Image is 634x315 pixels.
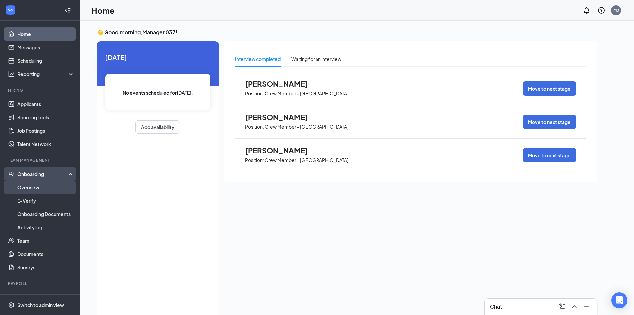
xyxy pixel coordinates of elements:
div: M0 [613,7,619,13]
div: Switch to admin view [17,302,64,308]
span: No events scheduled for [DATE] . [123,89,193,96]
svg: ChevronUp [570,303,578,311]
h3: Chat [490,303,502,310]
svg: Analysis [8,71,15,77]
div: Waiting for an interview [291,55,341,63]
button: ComposeMessage [557,301,568,312]
a: Talent Network [17,137,74,151]
button: ChevronUp [569,301,580,312]
p: Position: [245,157,264,163]
a: Job Postings [17,124,74,137]
svg: UserCheck [8,171,15,177]
p: Position: [245,90,264,97]
svg: Settings [8,302,15,308]
button: Add availability [135,120,180,134]
a: E-Verify [17,194,74,207]
p: Position: [245,124,264,130]
div: Team Management [8,157,73,163]
span: [DATE] [105,52,210,62]
a: Scheduling [17,54,74,67]
svg: WorkstreamLogo [7,7,14,13]
a: Home [17,27,74,41]
svg: QuestionInfo [597,6,605,14]
div: Onboarding [17,171,69,177]
a: Onboarding Documents [17,207,74,221]
h3: 👋 Good morning, Manager 037 ! [97,29,597,36]
div: Reporting [17,71,75,77]
button: Move to next stage [523,115,576,129]
div: Interview completed [235,55,281,63]
a: Surveys [17,261,74,274]
a: PayrollCrown [17,291,74,304]
a: Sourcing Tools [17,111,74,124]
p: Crew Member - [GEOGRAPHIC_DATA]. [265,157,350,163]
div: Payroll [8,281,73,286]
a: Team [17,234,74,247]
button: Move to next stage [523,148,576,162]
svg: Collapse [64,7,71,14]
button: Minimize [581,301,592,312]
a: Messages [17,41,74,54]
svg: Notifications [583,6,591,14]
svg: Minimize [582,303,590,311]
svg: ComposeMessage [558,303,566,311]
a: Applicants [17,97,74,111]
h1: Home [91,5,115,16]
p: Crew Member - [GEOGRAPHIC_DATA]. [265,90,350,97]
div: Open Intercom Messenger [611,292,627,308]
p: Crew Member - [GEOGRAPHIC_DATA]. [265,124,350,130]
span: [PERSON_NAME] [245,79,318,88]
span: [PERSON_NAME] [245,146,318,155]
div: Hiring [8,87,73,93]
a: Activity log [17,221,74,234]
button: Move to next stage [523,81,576,96]
a: Overview [17,181,74,194]
a: Documents [17,247,74,261]
span: [PERSON_NAME] [245,113,318,121]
